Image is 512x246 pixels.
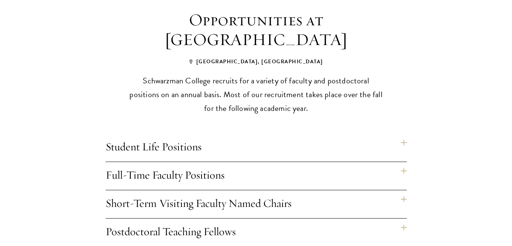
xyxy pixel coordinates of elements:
h4: Short-Term Visiting Faculty Named Chairs [106,190,407,218]
h3: Opportunities at [GEOGRAPHIC_DATA] [119,10,394,49]
span: [GEOGRAPHIC_DATA], [GEOGRAPHIC_DATA] [189,58,323,66]
h4: Student Life Positions [106,134,407,162]
h4: Full-Time Faculty Positions [106,162,407,190]
p: Schwarzman College recruits for a variety of faculty and postdoctoral positions on an annual basi... [128,74,384,115]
